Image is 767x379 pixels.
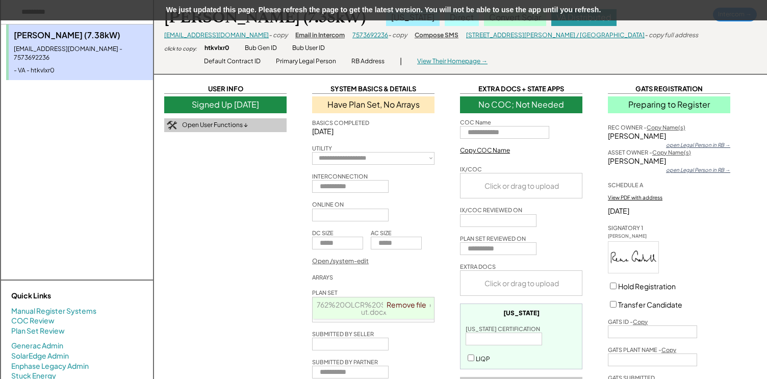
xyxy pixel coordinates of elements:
div: SCHEDULE A [608,181,643,189]
a: Enphase Legacy Admin [11,361,89,371]
a: Manual Register Systems [11,306,96,316]
u: Copy Name(s) [647,124,685,131]
div: Copy COC Name [460,146,510,155]
label: Transfer Candidate [618,300,682,309]
div: - VA - htkvlxr0 [14,66,148,75]
div: View Their Homepage → [417,57,488,66]
div: UTILITY [312,144,332,152]
div: [PERSON_NAME] (7.38kW) [164,8,366,28]
div: Open /system-edit [312,257,369,266]
div: Have Plan Set, No Arrays [312,96,434,113]
div: Email in Intercom [295,31,345,40]
div: No COC; Not Needed [460,96,582,113]
div: GATS PLANT NAME - [608,346,676,353]
div: [EMAIL_ADDRESS][DOMAIN_NAME] - 7573692236 [14,45,148,62]
div: [US_STATE] CERTIFICATION [466,325,540,333]
div: SYSTEM BASICS & DETAILS [312,84,434,94]
div: [DATE] [608,206,730,216]
div: [PERSON_NAME] [608,131,730,141]
div: PLAN SET [312,289,338,296]
div: click to copy: [164,45,197,52]
div: DC SIZE [312,229,334,237]
div: open Legal Person in RB → [666,141,730,148]
label: Hold Registration [618,282,676,291]
div: COC Name [460,118,491,126]
div: Signed Up [DATE] [164,96,287,113]
div: ASSET OWNER - [608,148,691,156]
div: Quick Links [11,291,113,301]
div: GATS ID - [608,318,648,325]
img: tool-icon.png [167,121,177,130]
div: Bub User ID [292,44,325,53]
div: View PDF with address [608,194,662,201]
div: Open User Functions ↓ [182,121,248,130]
div: GATS REGISTRATION [608,84,730,94]
div: - copy full address [645,31,698,40]
div: Click or drag to upload [461,271,583,295]
div: Bub Gen ID [245,44,277,53]
div: RB Address [351,57,385,66]
a: [EMAIL_ADDRESS][DOMAIN_NAME] [164,31,269,39]
div: Preparing to Register [608,96,730,113]
div: SIGNATORY 1 [608,224,643,232]
div: Primary Legal Person [276,57,336,66]
div: open Legal Person in RB → [666,166,730,173]
div: PLAN SET REVIEWED ON [460,235,526,242]
div: [PERSON_NAME] [608,233,659,240]
a: Plan Set Review [11,326,65,336]
div: USER INFO [164,84,287,94]
div: IX/COC [460,165,482,173]
div: [PERSON_NAME] [608,156,730,166]
div: AC SIZE [371,229,392,237]
div: | [400,56,402,66]
div: [DATE] [312,127,434,137]
a: 762%20OLCR%20Solar%20Layout.docx [317,300,431,316]
div: Compose SMS [415,31,458,40]
div: INTERCONNECTION [312,172,368,180]
label: LIQP [476,355,490,363]
a: Remove file [383,297,430,312]
div: [US_STATE] [503,309,540,317]
div: EXTRA DOCS [460,263,496,270]
div: ARRAYS [312,273,333,281]
div: - copy [269,31,288,40]
div: Default Contract ID [204,57,261,66]
u: Copy [633,318,648,325]
u: Copy [661,346,676,353]
div: BASICS COMPLETED [312,119,369,127]
a: Generac Admin [11,341,63,351]
a: SolarEdge Admin [11,351,69,361]
a: [STREET_ADDRESS][PERSON_NAME] / [GEOGRAPHIC_DATA] [466,31,645,39]
div: [PERSON_NAME] (7.38kW) [14,30,148,41]
div: EXTRA DOCS + STATE APPS [460,84,582,94]
a: COC Review [11,316,55,326]
div: REC OWNER - [608,123,685,131]
div: SUBMITTED BY SELLER [312,330,374,338]
div: - copy [388,31,407,40]
div: htkvlxr0 [204,44,229,53]
div: IX/COC REVIEWED ON [460,206,522,214]
u: Copy Name(s) [652,149,691,156]
div: SUBMITTED BY PARTNER [312,358,378,366]
img: AiBQBAhCAAAQggKDjAxCAAAQgAIEBCCDoAxiRIkAAAhCAAAQQdHwAAhCAAAQgMAABBH0AI1IECEAAAhCAAIKOD0AAAhCAAAQG... [608,242,658,273]
a: 7573692236 [352,31,388,39]
div: Click or drag to upload [461,173,583,198]
div: ONLINE ON [312,200,344,208]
